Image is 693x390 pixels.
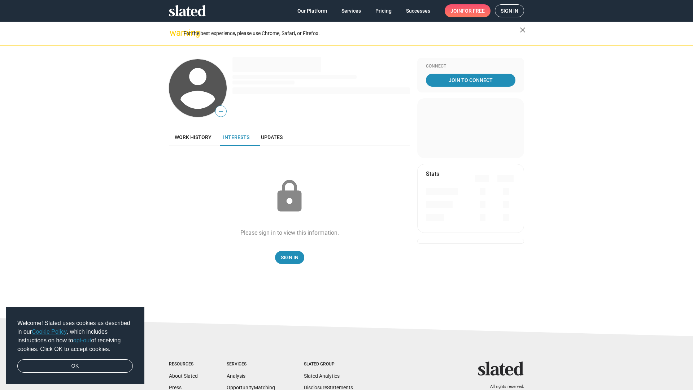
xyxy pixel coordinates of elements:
span: Our Platform [297,4,327,17]
span: Successes [406,4,430,17]
a: opt-out [73,337,91,343]
div: For the best experience, please use Chrome, Safari, or Firefox. [183,29,520,38]
div: Slated Group [304,361,353,367]
a: Services [336,4,367,17]
a: Updates [255,129,288,146]
mat-icon: lock [271,178,308,214]
a: Interests [217,129,255,146]
a: Sign in [495,4,524,17]
span: Pricing [375,4,392,17]
div: Please sign in to view this information. [240,229,339,237]
a: About Slated [169,373,198,379]
span: Updates [261,134,283,140]
span: Services [341,4,361,17]
span: Work history [175,134,212,140]
span: Join [450,4,485,17]
a: Sign In [275,251,304,264]
a: Our Platform [292,4,333,17]
mat-icon: close [518,26,527,34]
span: Sign In [281,251,298,264]
a: Pricing [370,4,397,17]
div: Services [227,361,275,367]
span: Interests [223,134,249,140]
mat-card-title: Stats [426,170,439,178]
span: Join To Connect [427,74,514,87]
span: for free [462,4,485,17]
a: Join To Connect [426,74,515,87]
div: Connect [426,64,515,69]
a: Work history [169,129,217,146]
a: Slated Analytics [304,373,340,379]
a: Cookie Policy [32,329,67,335]
span: — [215,107,226,116]
a: dismiss cookie message [17,359,133,373]
div: cookieconsent [6,307,144,385]
a: Analysis [227,373,245,379]
a: Successes [400,4,436,17]
mat-icon: warning [170,29,178,37]
a: Joinfor free [445,4,491,17]
span: Sign in [501,5,518,17]
span: Welcome! Slated uses cookies as described in our , which includes instructions on how to of recei... [17,319,133,354]
div: Resources [169,361,198,367]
